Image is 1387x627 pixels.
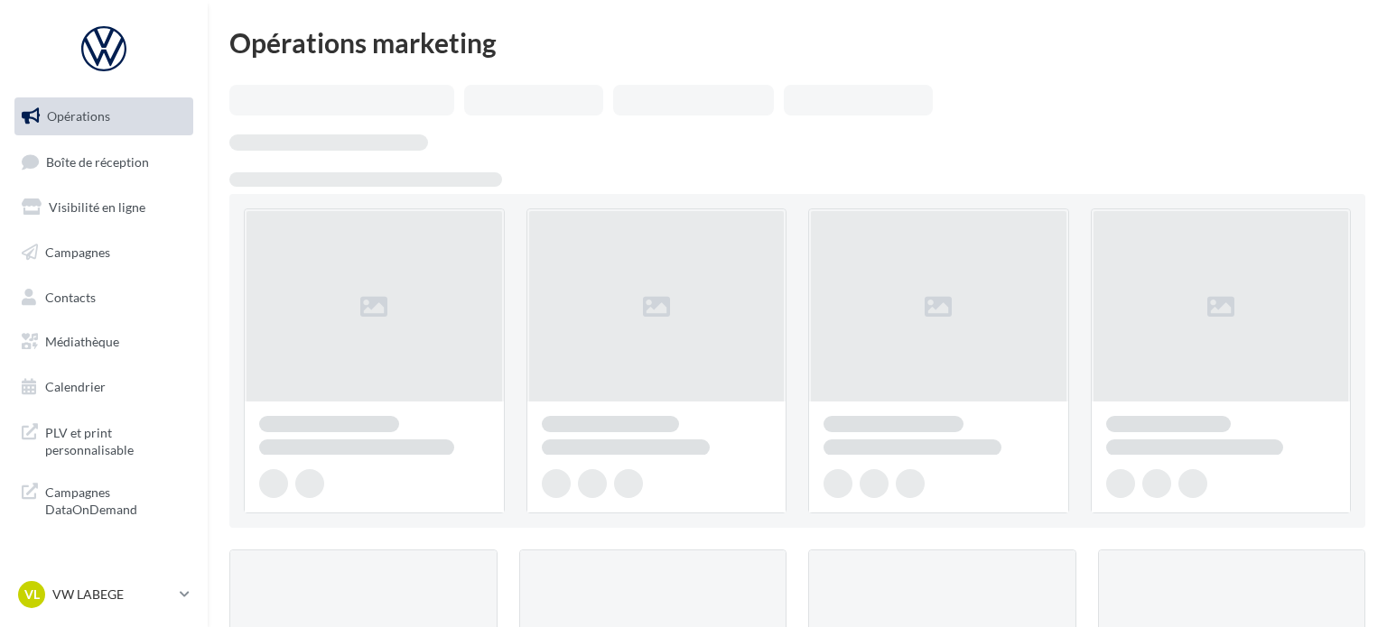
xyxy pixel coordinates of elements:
[45,480,186,519] span: Campagnes DataOnDemand
[46,153,149,169] span: Boîte de réception
[47,108,110,124] span: Opérations
[11,473,197,526] a: Campagnes DataOnDemand
[45,379,106,394] span: Calendrier
[229,29,1365,56] div: Opérations marketing
[11,368,197,406] a: Calendrier
[11,97,197,135] a: Opérations
[52,586,172,604] p: VW LABEGE
[45,334,119,349] span: Médiathèque
[45,289,96,304] span: Contacts
[11,323,197,361] a: Médiathèque
[11,413,197,466] a: PLV et print personnalisable
[11,279,197,317] a: Contacts
[24,586,40,604] span: VL
[11,189,197,226] a: Visibilité en ligne
[45,244,110,260] span: Campagnes
[14,577,193,612] a: VL VW LABEGE
[45,420,186,459] span: PLV et print personnalisable
[11,234,197,272] a: Campagnes
[11,143,197,181] a: Boîte de réception
[49,199,145,215] span: Visibilité en ligne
